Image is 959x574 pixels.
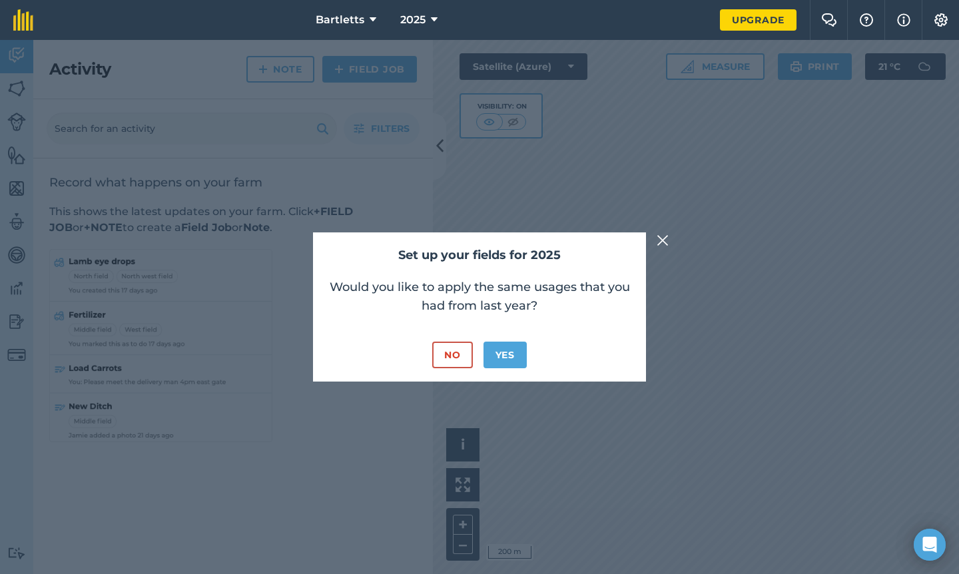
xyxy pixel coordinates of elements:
p: Would you like to apply the same usages that you had from last year? [326,278,633,315]
span: Bartletts [316,12,364,28]
button: No [432,342,472,368]
img: fieldmargin Logo [13,9,33,31]
img: A question mark icon [858,13,874,27]
div: Open Intercom Messenger [914,529,946,561]
h2: Set up your fields for 2025 [326,246,633,265]
a: Upgrade [720,9,797,31]
img: Two speech bubbles overlapping with the left bubble in the forefront [821,13,837,27]
span: 2025 [400,12,426,28]
button: Yes [483,342,527,368]
img: A cog icon [933,13,949,27]
img: svg+xml;base64,PHN2ZyB4bWxucz0iaHR0cDovL3d3dy53My5vcmcvMjAwMC9zdmciIHdpZHRoPSIxNyIgaGVpZ2h0PSIxNy... [897,12,910,28]
img: svg+xml;base64,PHN2ZyB4bWxucz0iaHR0cDovL3d3dy53My5vcmcvMjAwMC9zdmciIHdpZHRoPSIyMiIgaGVpZ2h0PSIzMC... [657,232,669,248]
